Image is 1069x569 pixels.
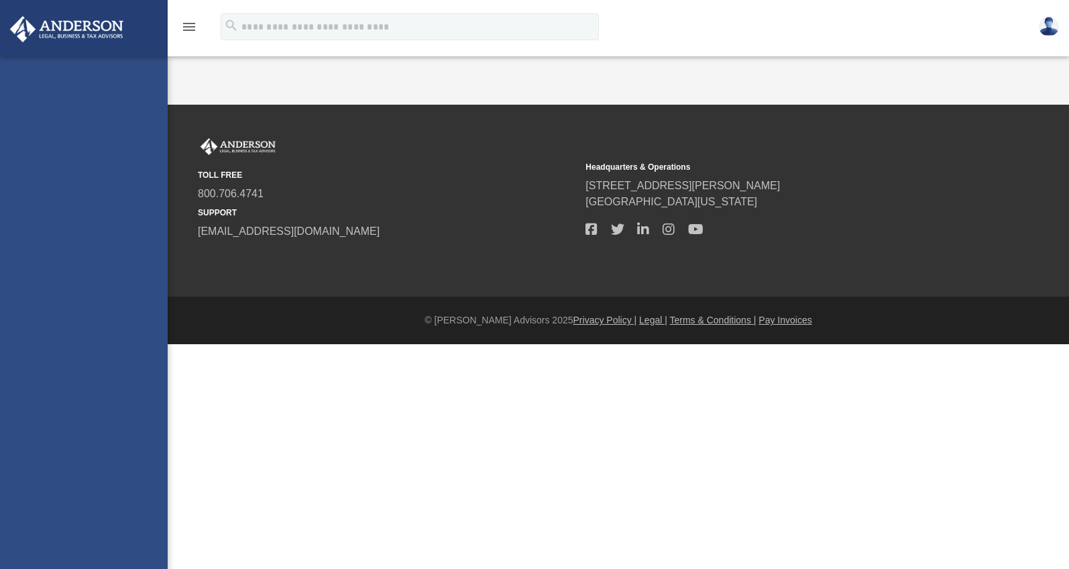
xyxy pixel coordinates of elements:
[639,315,667,325] a: Legal |
[758,315,811,325] a: Pay Invoices
[198,169,576,181] small: TOLL FREE
[181,19,197,35] i: menu
[585,180,780,191] a: [STREET_ADDRESS][PERSON_NAME]
[1039,17,1059,36] img: User Pic
[670,315,756,325] a: Terms & Conditions |
[198,207,576,219] small: SUPPORT
[224,18,239,33] i: search
[6,16,127,42] img: Anderson Advisors Platinum Portal
[168,313,1069,327] div: © [PERSON_NAME] Advisors 2025
[198,188,264,199] a: 800.706.4741
[585,161,964,173] small: Headquarters & Operations
[198,225,380,237] a: [EMAIL_ADDRESS][DOMAIN_NAME]
[585,196,757,207] a: [GEOGRAPHIC_DATA][US_STATE]
[198,138,278,156] img: Anderson Advisors Platinum Portal
[573,315,637,325] a: Privacy Policy |
[181,25,197,35] a: menu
